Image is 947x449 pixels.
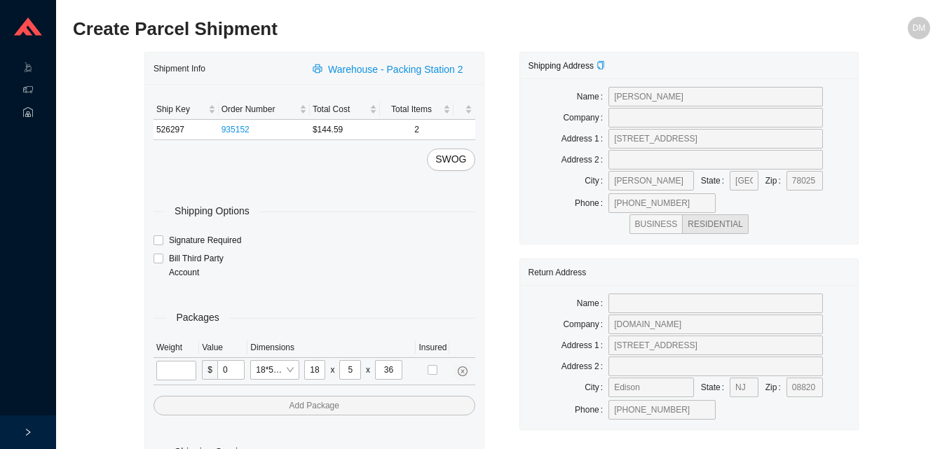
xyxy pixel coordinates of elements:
[561,129,608,148] label: Address 1
[163,233,247,247] span: Signature Required
[635,219,678,229] span: BUSINESS
[597,61,605,69] span: copy
[73,17,716,41] h2: Create Parcel Shipment
[435,151,466,167] span: SWOG
[304,59,475,78] button: printerWarehouse - Packing Station 2
[577,87,608,106] label: Name
[380,120,454,140] td: 2
[561,357,608,376] label: Address 2
[416,338,449,358] th: Insured
[222,125,250,134] a: 935152
[701,171,730,191] label: State
[453,361,472,381] button: close-circle
[328,62,463,78] span: Warehouse - Packing Station 2
[913,17,926,39] span: DM
[163,251,256,279] span: Bill Third Party Account
[529,259,850,285] div: Return Address
[313,102,367,116] span: Total Cost
[199,338,247,358] th: Value
[380,99,454,120] th: Total Items sortable
[247,338,416,358] th: Dimensions
[577,293,608,313] label: Name
[563,315,608,334] label: Company
[575,400,608,420] label: Phone
[256,361,293,379] span: 18*5*36 small faucet
[585,171,608,191] label: City
[561,336,608,355] label: Address 1
[529,61,605,71] span: Shipping Address
[454,99,475,120] th: undefined sortable
[765,378,786,397] label: Zip
[575,193,608,213] label: Phone
[375,360,402,380] input: H
[154,120,219,140] td: 526297
[313,64,325,75] span: printer
[219,99,310,120] th: Order Number sortable
[701,378,730,397] label: State
[166,310,229,326] span: Packages
[304,360,326,380] input: L
[765,171,786,191] label: Zip
[24,428,32,436] span: right
[156,102,205,116] span: Ship Key
[310,120,380,140] td: $144.59
[154,338,199,358] th: Weight
[383,102,441,116] span: Total Items
[154,55,304,81] div: Shipment Info
[366,363,370,377] div: x
[165,203,259,219] span: Shipping Options
[427,148,475,171] button: SWOG
[585,378,608,397] label: City
[310,99,380,120] th: Total Cost sortable
[222,102,297,116] span: Order Number
[330,363,334,377] div: x
[339,360,361,380] input: W
[563,108,608,127] label: Company
[688,219,743,229] span: RESIDENTIAL
[561,150,608,170] label: Address 2
[202,360,217,380] span: $
[597,59,605,73] div: Copy
[154,99,219,120] th: Ship Key sortable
